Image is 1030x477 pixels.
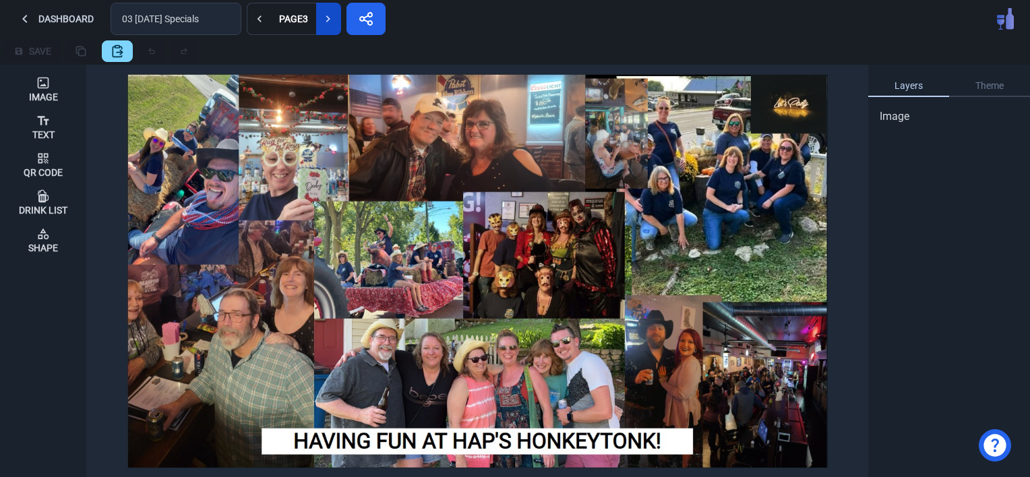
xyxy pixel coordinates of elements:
a: Theme [949,75,1030,97]
button: Shape [5,221,81,259]
span: Image [880,108,909,125]
button: Dashboard [5,3,105,35]
div: Image [29,92,58,102]
a: Layers [868,75,949,97]
button: Text [5,108,81,146]
button: Drink List [5,183,81,221]
div: Text [32,130,55,139]
img: Pub Menu [997,8,1014,30]
div: Drink List [19,205,67,215]
div: Page 3 [276,14,311,24]
button: Qr Code [5,146,81,183]
button: Page3 [271,3,316,35]
div: Qr Code [24,168,63,177]
div: Shape [28,243,58,253]
button: Image [5,70,81,108]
